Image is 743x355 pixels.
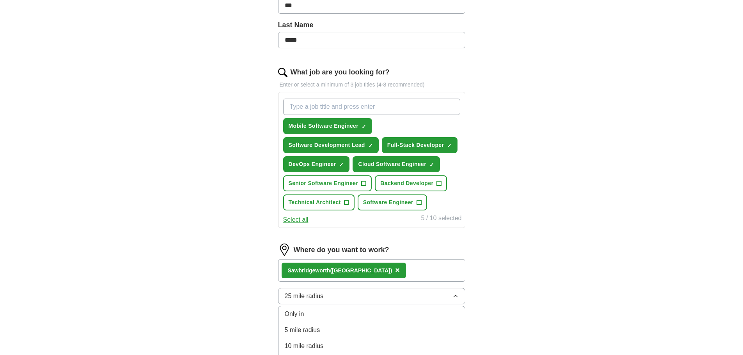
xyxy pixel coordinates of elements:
span: Backend Developer [380,179,433,187]
img: location.png [278,244,291,256]
span: Cloud Software Engineer [358,160,426,168]
button: × [395,265,400,276]
span: Full-Stack Developer [387,141,444,149]
span: Software Engineer [363,198,413,207]
strong: Saw [288,267,299,274]
p: Enter or select a minimum of 3 job titles (4-8 recommended) [278,81,465,89]
button: Software Development Lead✓ [283,137,379,153]
span: 10 mile radius [285,341,324,351]
span: Mobile Software Engineer [289,122,359,130]
div: 5 / 10 selected [421,214,461,224]
span: ✓ [339,162,344,168]
label: What job are you looking for? [291,67,390,78]
button: Backend Developer [375,175,447,191]
button: Select all [283,215,309,224]
button: DevOps Engineer✓ [283,156,350,172]
button: Full-Stack Developer✓ [382,137,458,153]
div: bridgeworth [288,267,392,275]
span: × [395,266,400,274]
span: ✓ [447,143,452,149]
span: DevOps Engineer [289,160,336,168]
button: Technical Architect [283,194,355,210]
span: 25 mile radius [285,291,324,301]
span: Only in [285,309,304,319]
span: ✓ [362,124,366,130]
span: ✓ [368,143,373,149]
span: ✓ [429,162,434,168]
button: Senior Software Engineer [283,175,372,191]
span: ([GEOGRAPHIC_DATA]) [330,267,392,274]
img: search.png [278,68,287,77]
span: Software Development Lead [289,141,365,149]
label: Last Name [278,20,465,30]
button: Cloud Software Engineer✓ [353,156,440,172]
button: Mobile Software Engineer✓ [283,118,372,134]
span: Technical Architect [289,198,341,207]
span: Senior Software Engineer [289,179,358,187]
span: 5 mile radius [285,325,320,335]
button: Software Engineer [358,194,427,210]
label: Where do you want to work? [294,245,389,255]
input: Type a job title and press enter [283,99,460,115]
button: 25 mile radius [278,288,465,304]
